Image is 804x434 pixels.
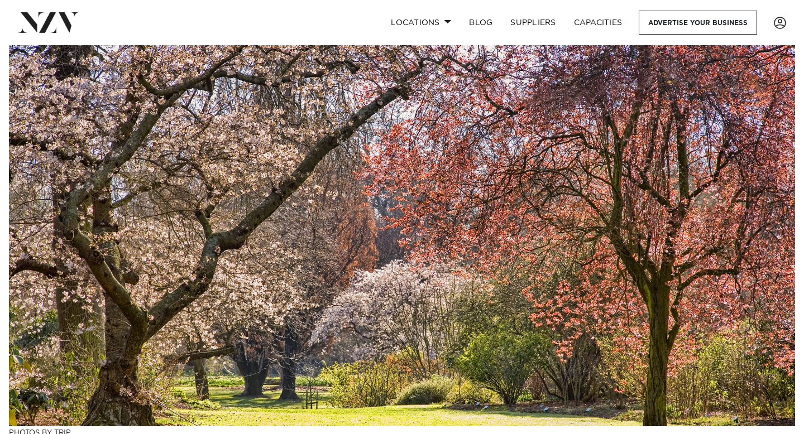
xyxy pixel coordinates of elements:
a: Locations [382,11,460,35]
a: BLOG [460,11,501,35]
img: nzv-logo.png [18,12,79,32]
img: The Top Christchurch Garden Venues [9,45,795,426]
a: SUPPLIERS [501,11,564,35]
a: Advertise your business [639,11,757,35]
a: Capacities [565,11,631,35]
